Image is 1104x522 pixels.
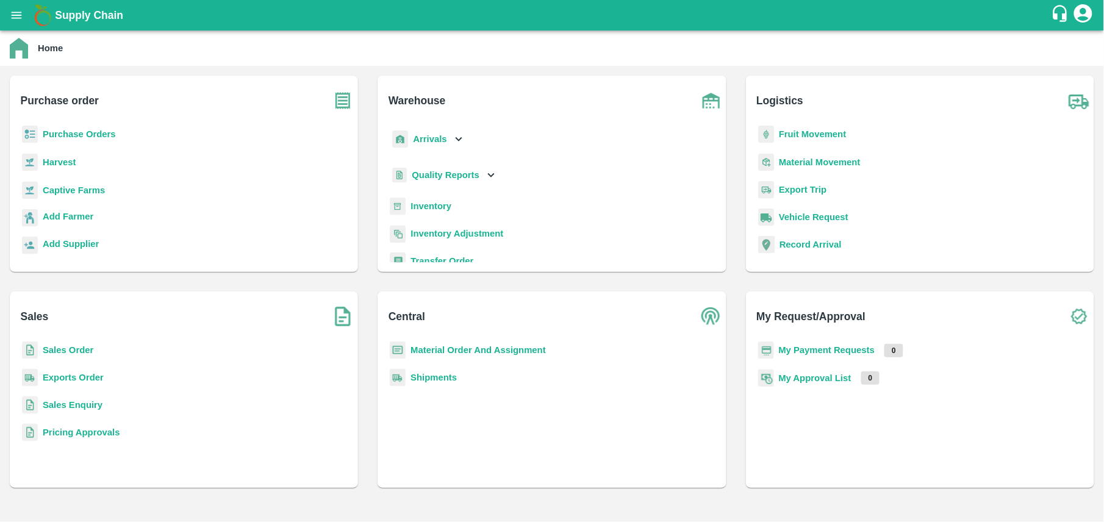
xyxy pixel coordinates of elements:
[10,38,28,59] img: home
[780,240,842,249] a: Record Arrival
[390,369,406,387] img: shipments
[779,185,826,195] a: Export Trip
[328,301,358,332] img: soSales
[1051,4,1072,26] div: customer-support
[884,344,903,357] p: 0
[1064,85,1094,116] img: truck
[756,92,803,109] b: Logistics
[861,371,880,385] p: 0
[22,369,38,387] img: shipments
[55,7,1051,24] a: Supply Chain
[779,345,875,355] a: My Payment Requests
[38,43,63,53] b: Home
[413,134,446,144] b: Arrivals
[390,341,406,359] img: centralMaterial
[22,396,38,414] img: sales
[389,308,425,325] b: Central
[410,345,546,355] a: Material Order And Assignment
[758,126,774,143] img: fruit
[55,9,123,21] b: Supply Chain
[696,85,726,116] img: warehouse
[410,373,457,382] a: Shipments
[1072,2,1094,28] div: account of current user
[779,157,861,167] a: Material Movement
[43,400,102,410] a: Sales Enquiry
[410,201,451,211] a: Inventory
[758,236,775,253] img: recordArrival
[22,126,38,143] img: reciept
[779,129,847,139] a: Fruit Movement
[392,130,408,148] img: whArrival
[779,212,848,222] a: Vehicle Request
[30,3,55,27] img: logo
[21,92,99,109] b: Purchase order
[22,209,38,227] img: farmer
[43,212,93,221] b: Add Farmer
[43,157,76,167] a: Harvest
[758,341,774,359] img: payment
[22,153,38,171] img: harvest
[22,237,38,254] img: supplier
[328,85,358,116] img: purchase
[390,225,406,243] img: inventory
[410,256,473,266] a: Transfer Order
[392,168,407,183] img: qualityReport
[21,308,49,325] b: Sales
[389,92,446,109] b: Warehouse
[43,210,93,226] a: Add Farmer
[758,369,774,387] img: approval
[779,373,851,383] a: My Approval List
[390,126,465,153] div: Arrivals
[390,163,498,188] div: Quality Reports
[43,373,104,382] a: Exports Order
[22,424,38,442] img: sales
[22,341,38,359] img: sales
[756,308,866,325] b: My Request/Approval
[696,301,726,332] img: central
[43,345,93,355] a: Sales Order
[2,1,30,29] button: open drawer
[758,153,774,171] img: material
[1064,301,1094,332] img: check
[390,252,406,270] img: whTransfer
[43,237,99,254] a: Add Supplier
[758,181,774,199] img: delivery
[390,198,406,215] img: whInventory
[43,427,120,437] a: Pricing Approvals
[43,129,116,139] a: Purchase Orders
[758,209,774,226] img: vehicle
[43,185,105,195] a: Captive Farms
[43,239,99,249] b: Add Supplier
[22,181,38,199] img: harvest
[410,229,503,238] a: Inventory Adjustment
[412,170,479,180] b: Quality Reports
